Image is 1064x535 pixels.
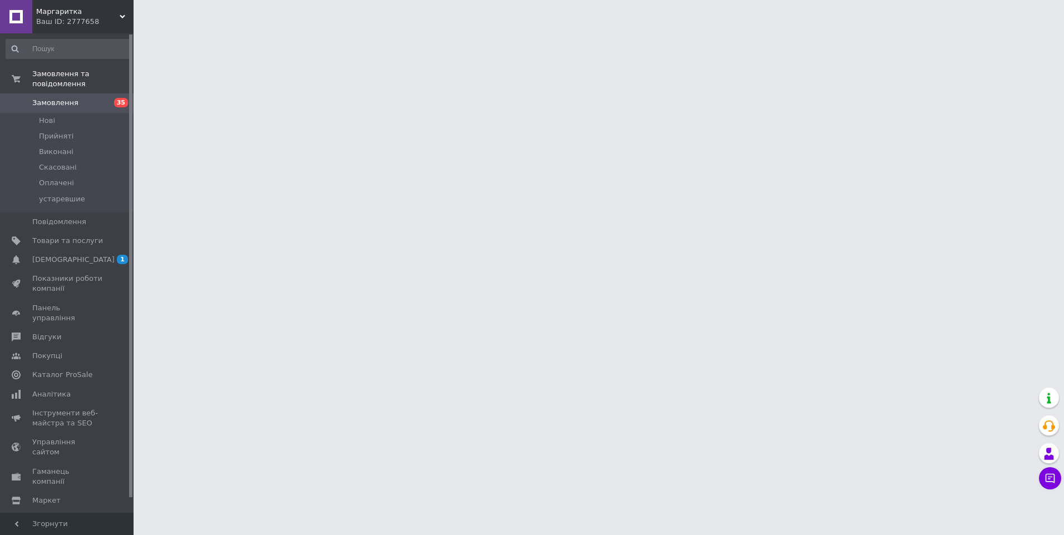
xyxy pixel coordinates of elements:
[39,178,74,188] span: Оплачені
[32,467,103,487] span: Гаманець компанії
[39,131,73,141] span: Прийняті
[32,351,62,361] span: Покупці
[32,274,103,294] span: Показники роботи компанії
[6,39,131,59] input: Пошук
[117,255,128,264] span: 1
[32,303,103,323] span: Панель управління
[32,69,134,89] span: Замовлення та повідомлення
[114,98,128,107] span: 35
[32,370,92,380] span: Каталог ProSale
[32,98,78,108] span: Замовлення
[1039,467,1061,489] button: Чат з покупцем
[32,389,71,399] span: Аналітика
[36,17,134,27] div: Ваш ID: 2777658
[36,7,120,17] span: Маргаритка
[32,217,86,227] span: Повідомлення
[32,255,115,265] span: [DEMOGRAPHIC_DATA]
[32,332,61,342] span: Відгуки
[32,408,103,428] span: Інструменти веб-майстра та SEO
[39,194,85,204] span: устаревшие
[39,116,55,126] span: Нові
[32,437,103,457] span: Управління сайтом
[32,236,103,246] span: Товари та послуги
[32,496,61,506] span: Маркет
[39,147,73,157] span: Виконані
[39,162,77,172] span: Скасовані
